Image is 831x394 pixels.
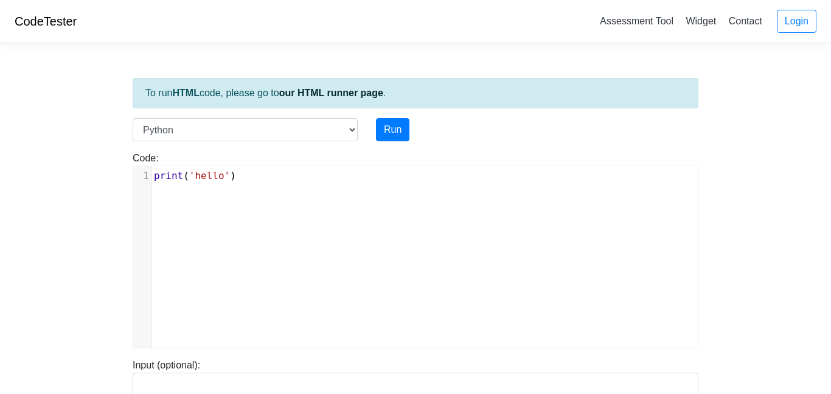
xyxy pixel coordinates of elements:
[154,170,183,181] span: print
[279,88,383,98] a: our HTML runner page
[724,11,767,31] a: Contact
[154,170,236,181] span: ( )
[681,11,721,31] a: Widget
[15,15,77,28] a: CodeTester
[595,11,678,31] a: Assessment Tool
[376,118,409,141] button: Run
[189,170,230,181] span: 'hello'
[123,151,708,348] div: Code:
[172,88,199,98] strong: HTML
[133,169,151,183] div: 1
[777,10,816,33] a: Login
[133,78,698,108] div: To run code, please go to .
